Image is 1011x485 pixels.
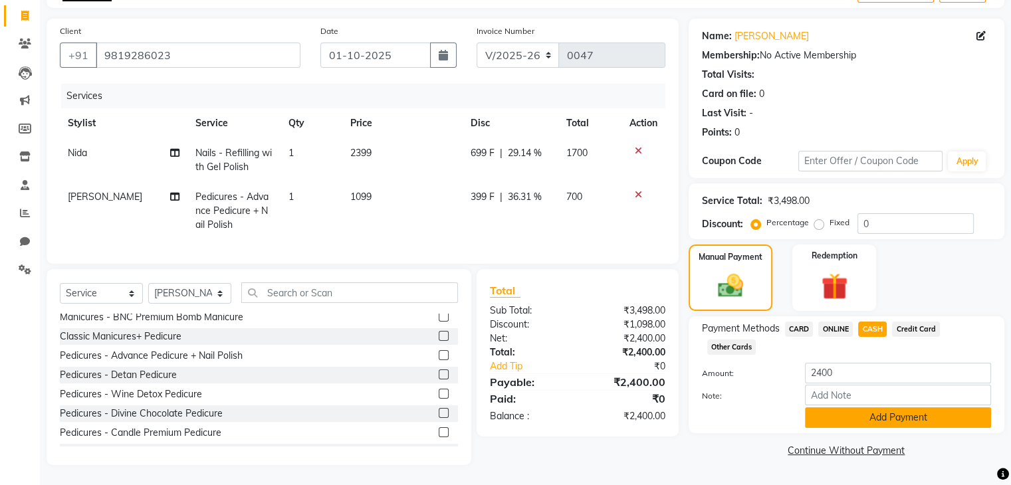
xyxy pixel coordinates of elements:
[477,25,534,37] label: Invoice Number
[471,190,495,204] span: 399 F
[490,284,520,298] span: Total
[766,217,809,229] label: Percentage
[734,126,740,140] div: 0
[96,43,300,68] input: Search by Name/Mobile/Email/Code
[480,332,578,345] div: Net:
[749,106,753,120] div: -
[702,322,780,336] span: Payment Methods
[68,147,87,159] span: Nida
[60,445,239,459] div: Pedicures - BNC Premium Bomb Pedicure
[60,25,81,37] label: Client
[702,194,762,208] div: Service Total:
[500,146,503,160] span: |
[702,29,732,43] div: Name:
[60,43,97,68] button: +91
[702,106,746,120] div: Last Visit:
[60,426,221,440] div: Pedicures - Candle Premium Pedicure
[692,367,795,379] label: Amount:
[691,444,1002,458] a: Continue Without Payment
[578,409,675,423] div: ₹2,400.00
[350,191,372,203] span: 1099
[892,322,940,337] span: Credit Card
[60,310,243,324] div: Manicures - BNC Premium Bomb Manicure
[288,191,294,203] span: 1
[578,391,675,407] div: ₹0
[60,368,177,382] div: Pedicures - Detan Pedicure
[707,339,756,355] span: Other Cards
[702,126,732,140] div: Points:
[805,363,991,383] input: Amount
[60,330,181,343] div: Classic Manicures+ Pedicure
[768,194,810,208] div: ₹3,498.00
[320,25,338,37] label: Date
[480,391,578,407] div: Paid:
[471,146,495,160] span: 699 F
[508,190,542,204] span: 36.31 %
[578,374,675,390] div: ₹2,400.00
[710,271,751,300] img: _cash.svg
[858,322,887,337] span: CASH
[702,154,798,168] div: Coupon Code
[734,29,809,43] a: [PERSON_NAME]
[578,318,675,332] div: ₹1,098.00
[702,87,756,101] div: Card on file:
[812,250,857,262] label: Redemption
[463,108,558,138] th: Disc
[805,385,991,405] input: Add Note
[692,390,795,402] label: Note:
[702,217,743,231] div: Discount:
[480,318,578,332] div: Discount:
[195,191,269,231] span: Pedicures - Advance Pedicure + Nail Polish
[805,407,991,428] button: Add Payment
[60,407,223,421] div: Pedicures - Divine Chocolate Pedicure
[342,108,463,138] th: Price
[60,108,187,138] th: Stylist
[187,108,281,138] th: Service
[578,304,675,318] div: ₹3,498.00
[350,147,372,159] span: 2399
[818,322,853,337] span: ONLINE
[500,190,503,204] span: |
[480,345,578,359] div: Total:
[60,387,202,401] div: Pedicures - Wine Detox Pedicure
[702,68,754,82] div: Total Visits:
[241,282,458,303] input: Search or Scan
[813,270,856,303] img: _gift.svg
[61,84,675,108] div: Services
[578,332,675,345] div: ₹2,400.00
[480,359,594,373] a: Add Tip
[699,251,762,263] label: Manual Payment
[578,345,675,359] div: ₹2,400.00
[480,409,578,423] div: Balance :
[480,374,578,390] div: Payable:
[759,87,764,101] div: 0
[798,151,943,171] input: Enter Offer / Coupon Code
[558,108,621,138] th: Total
[621,108,665,138] th: Action
[566,147,588,159] span: 1700
[195,147,272,173] span: Nails - Refilling with Gel Polish
[785,322,814,337] span: CARD
[281,108,342,138] th: Qty
[508,146,542,160] span: 29.14 %
[288,147,294,159] span: 1
[594,359,675,373] div: ₹0
[480,304,578,318] div: Sub Total:
[566,191,582,203] span: 700
[60,349,243,363] div: Pedicures - Advance Pedicure + Nail Polish
[68,191,142,203] span: [PERSON_NAME]
[830,217,849,229] label: Fixed
[702,48,760,62] div: Membership:
[702,48,991,62] div: No Active Membership
[948,151,986,171] button: Apply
